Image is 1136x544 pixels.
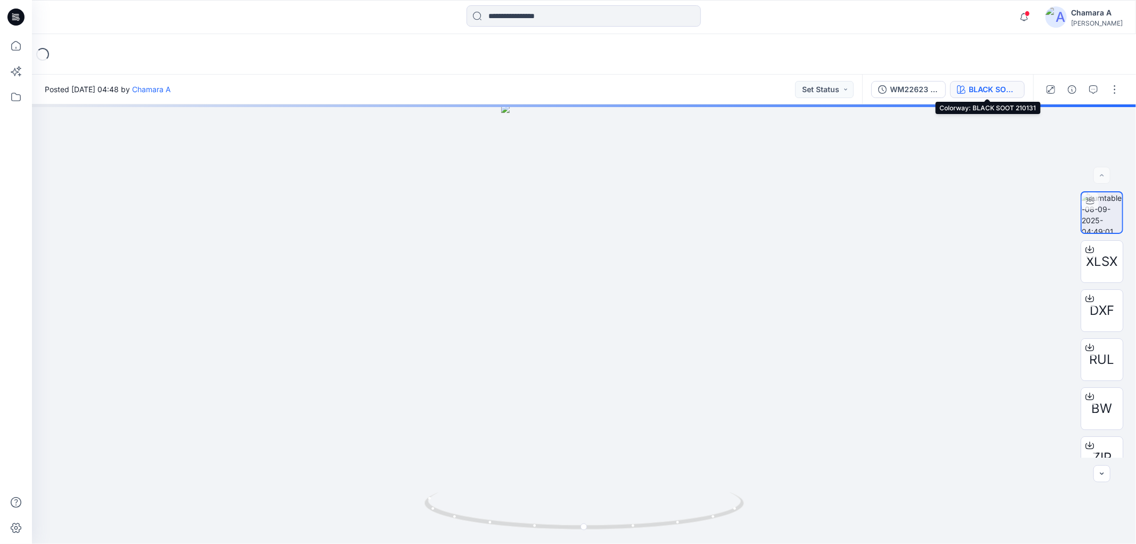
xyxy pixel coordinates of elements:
[1090,301,1114,320] span: DXF
[969,84,1018,95] div: BLACK SOOT 210131
[1090,350,1115,369] span: RUL
[1071,19,1123,27] div: [PERSON_NAME]
[890,84,939,95] div: WM22623 ESSENTIALS TEE_COLORWAY
[132,85,170,94] a: Chamara A
[1086,252,1118,271] span: XLSX
[950,81,1025,98] button: BLACK SOOT 210131
[871,81,946,98] button: WM22623 ESSENTIALS TEE_COLORWAY
[1064,81,1081,98] button: Details
[1071,6,1123,19] div: Chamara A
[1092,448,1112,467] span: ZIP
[1045,6,1067,28] img: avatar
[1082,192,1122,233] img: turntable-08-09-2025-04:49:01
[45,84,170,95] span: Posted [DATE] 04:48 by
[1092,399,1113,418] span: BW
